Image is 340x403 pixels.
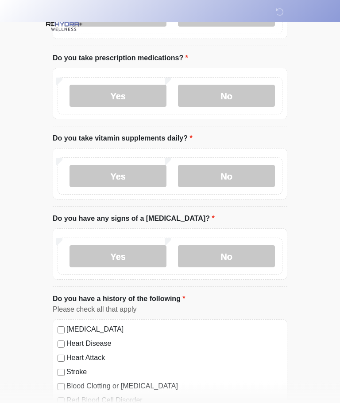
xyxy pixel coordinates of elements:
label: Heart Disease [66,339,282,349]
label: Do you take vitamin supplements daily? [53,133,193,144]
input: Blood Clotting or [MEDICAL_DATA] [58,383,65,391]
label: Do you have any signs of a [MEDICAL_DATA]? [53,214,215,224]
label: Yes [70,165,166,188]
label: No [178,165,275,188]
label: Yes [70,246,166,268]
input: Heart Attack [58,355,65,362]
label: Heart Attack [66,353,282,364]
input: [MEDICAL_DATA] [58,327,65,334]
input: Heart Disease [58,341,65,348]
label: Stroke [66,367,282,378]
label: Blood Clotting or [MEDICAL_DATA] [66,381,282,392]
input: Stroke [58,369,65,376]
img: REHYDRA+ Wellness Logo [44,7,84,47]
label: Do you have a history of the following [53,294,185,305]
label: No [178,246,275,268]
label: Yes [70,85,166,107]
label: [MEDICAL_DATA] [66,325,282,335]
label: No [178,85,275,107]
label: Do you take prescription medications? [53,53,188,64]
div: Please check all that apply [53,305,287,315]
